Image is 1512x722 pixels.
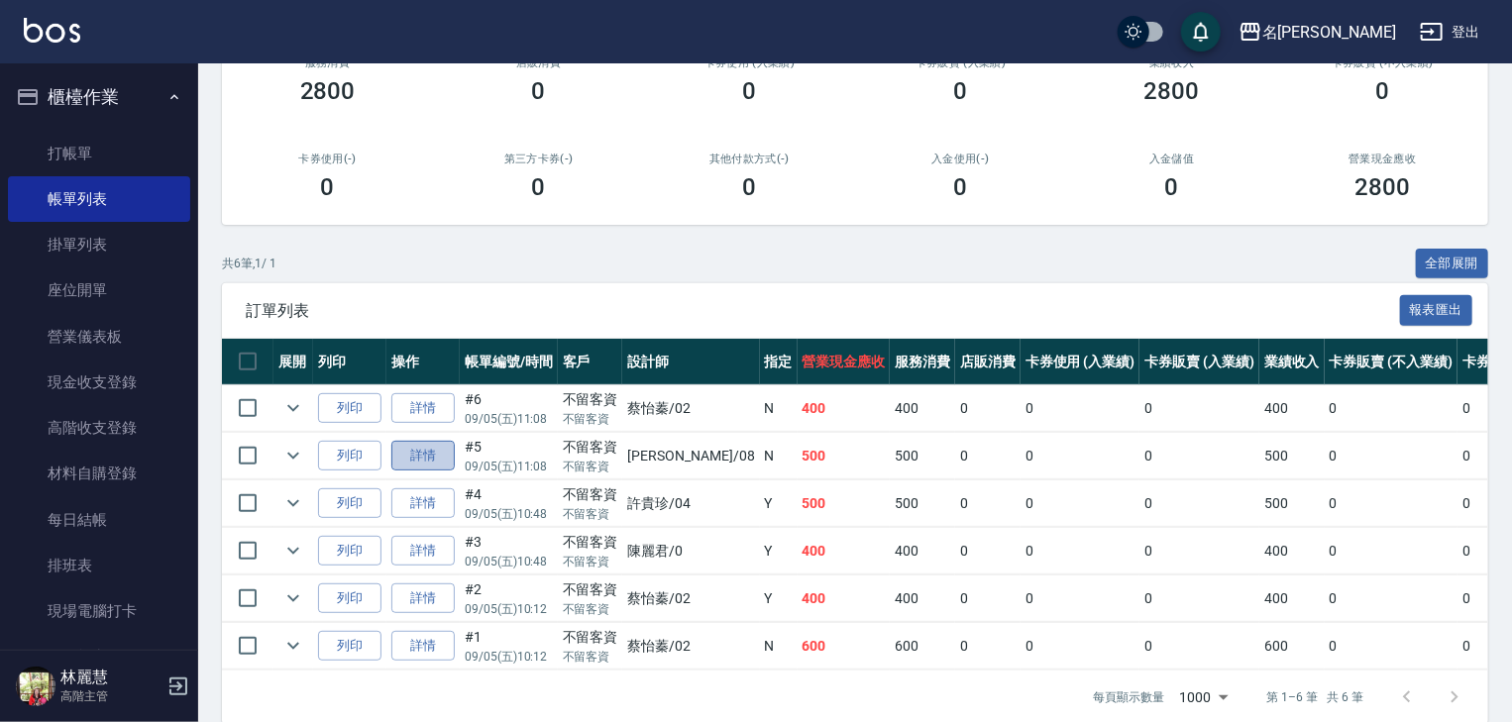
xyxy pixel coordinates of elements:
[760,528,798,574] td: Y
[321,173,335,201] h3: 0
[460,575,558,622] td: #2
[563,553,618,570] p: 不留客資
[798,480,891,527] td: 500
[465,505,553,523] p: 09/05 (五) 10:48
[386,339,460,385] th: 操作
[1181,12,1221,52] button: save
[760,339,798,385] th: 指定
[1165,173,1179,201] h3: 0
[955,480,1021,527] td: 0
[8,634,190,679] a: 掃碼打卡
[460,480,558,527] td: #4
[318,583,381,614] button: 列印
[760,623,798,670] td: N
[318,536,381,567] button: 列印
[1325,480,1458,527] td: 0
[1139,433,1259,479] td: 0
[890,528,955,574] td: 400
[890,480,955,527] td: 500
[563,532,618,553] div: 不留客資
[278,583,308,613] button: expand row
[1021,575,1140,622] td: 0
[465,648,553,666] p: 09/05 (五) 10:12
[8,360,190,405] a: 現金收支登錄
[460,339,558,385] th: 帳單編號/時間
[1093,688,1164,706] p: 每頁顯示數量
[300,77,356,105] h3: 2800
[1325,575,1458,622] td: 0
[460,623,558,670] td: #1
[273,339,313,385] th: 展開
[890,433,955,479] td: 500
[622,433,759,479] td: [PERSON_NAME] /08
[1325,528,1458,574] td: 0
[622,575,759,622] td: 蔡怡蓁 /02
[460,385,558,432] td: #6
[1400,295,1473,326] button: 報表匯出
[8,314,190,360] a: 營業儀表板
[1021,433,1140,479] td: 0
[24,18,80,43] img: Logo
[1139,623,1259,670] td: 0
[890,339,955,385] th: 服務消費
[1355,173,1411,201] h3: 2800
[60,668,162,687] h5: 林麗慧
[8,131,190,176] a: 打帳單
[954,173,968,201] h3: 0
[391,583,455,614] a: 詳情
[622,339,759,385] th: 設計師
[1231,12,1404,52] button: 名[PERSON_NAME]
[1259,623,1325,670] td: 600
[460,528,558,574] td: #3
[532,77,546,105] h3: 0
[798,339,891,385] th: 營業現金應收
[457,153,620,165] h2: 第三方卡券(-)
[563,437,618,458] div: 不留客資
[563,410,618,428] p: 不留客資
[8,451,190,496] a: 材料自購登錄
[558,339,623,385] th: 客戶
[798,623,891,670] td: 600
[278,393,308,423] button: expand row
[798,575,891,622] td: 400
[1259,528,1325,574] td: 400
[246,153,409,165] h2: 卡券使用(-)
[760,480,798,527] td: Y
[318,631,381,662] button: 列印
[391,631,455,662] a: 詳情
[743,77,757,105] h3: 0
[465,458,553,475] p: 09/05 (五) 11:08
[16,667,55,706] img: Person
[8,497,190,543] a: 每日結帳
[391,488,455,519] a: 詳情
[1021,339,1140,385] th: 卡券使用 (入業績)
[1301,153,1464,165] h2: 營業現金應收
[1262,20,1396,45] div: 名[PERSON_NAME]
[8,543,190,588] a: 排班表
[391,441,455,471] a: 詳情
[8,222,190,267] a: 掛單列表
[955,528,1021,574] td: 0
[760,433,798,479] td: N
[222,255,276,272] p: 共 6 筆, 1 / 1
[391,536,455,567] a: 詳情
[879,153,1042,165] h2: 入金使用(-)
[465,410,553,428] p: 09/05 (五) 11:08
[8,71,190,123] button: 櫃檯作業
[563,484,618,505] div: 不留客資
[532,173,546,201] h3: 0
[1139,480,1259,527] td: 0
[1376,77,1390,105] h3: 0
[460,433,558,479] td: #5
[278,488,308,518] button: expand row
[465,600,553,618] p: 09/05 (五) 10:12
[1416,249,1489,279] button: 全部展開
[622,623,759,670] td: 蔡怡蓁 /02
[1021,623,1140,670] td: 0
[1139,385,1259,432] td: 0
[8,267,190,313] a: 座位開單
[890,575,955,622] td: 400
[1259,575,1325,622] td: 400
[1400,300,1473,319] a: 報表匯出
[760,575,798,622] td: Y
